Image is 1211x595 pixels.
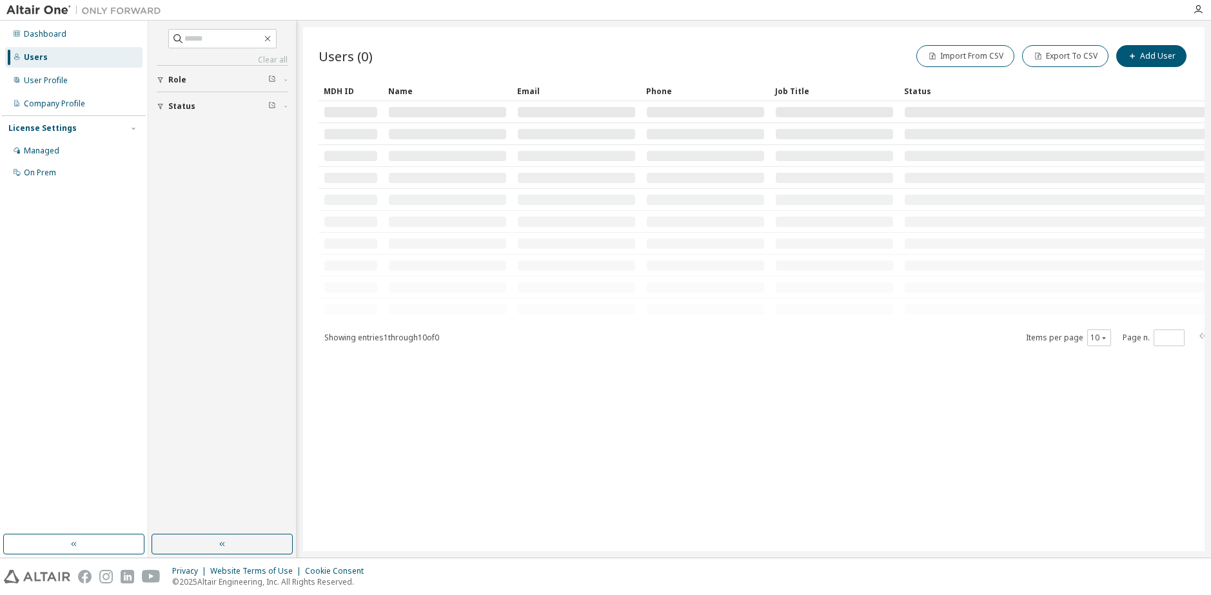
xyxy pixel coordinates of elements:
div: Managed [24,146,59,156]
span: Showing entries 1 through 10 of 0 [324,332,439,343]
button: Export To CSV [1022,45,1108,67]
span: Role [168,75,186,85]
img: Altair One [6,4,168,17]
div: Users [24,52,48,63]
button: 10 [1090,333,1108,343]
div: License Settings [8,123,77,133]
button: Import From CSV [916,45,1014,67]
div: Company Profile [24,99,85,109]
div: Cookie Consent [305,566,371,576]
a: Clear all [157,55,288,65]
p: © 2025 Altair Engineering, Inc. All Rights Reserved. [172,576,371,587]
div: MDH ID [324,81,378,101]
div: User Profile [24,75,68,86]
span: Page n. [1123,329,1185,346]
img: altair_logo.svg [4,570,70,583]
button: Role [157,66,288,94]
div: Website Terms of Use [210,566,305,576]
div: Name [388,81,507,101]
div: On Prem [24,168,56,178]
div: Email [517,81,636,101]
span: Clear filter [268,101,276,112]
div: Dashboard [24,29,66,39]
img: facebook.svg [78,570,92,583]
span: Items per page [1026,329,1111,346]
span: Users (0) [319,47,373,65]
img: youtube.svg [142,570,161,583]
img: instagram.svg [99,570,113,583]
div: Job Title [775,81,894,101]
span: Status [168,101,195,112]
button: Add User [1116,45,1186,67]
span: Clear filter [268,75,276,85]
button: Status [157,92,288,121]
div: Phone [646,81,765,101]
img: linkedin.svg [121,570,134,583]
div: Privacy [172,566,210,576]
